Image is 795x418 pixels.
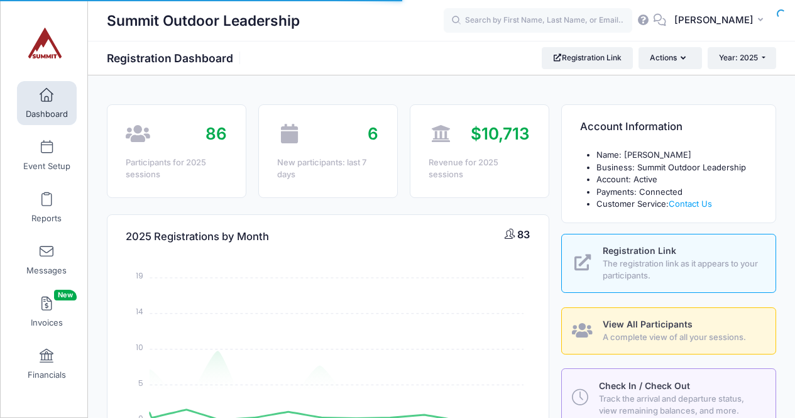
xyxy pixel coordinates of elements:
a: View All Participants A complete view of all your sessions. [561,307,776,355]
button: Actions [639,47,701,69]
a: Event Setup [17,133,77,177]
div: New participants: last 7 days [277,157,378,181]
li: Customer Service: [596,198,757,211]
span: Year: 2025 [719,53,758,62]
button: Year: 2025 [708,47,776,69]
tspan: 14 [136,306,144,317]
span: Check In / Check Out [599,380,690,391]
span: View All Participants [603,319,693,329]
h4: 2025 Registrations by Month [126,219,269,255]
span: A complete view of all your sessions. [603,331,761,344]
a: Financials [17,342,77,386]
span: The registration link as it appears to your participants. [603,258,761,282]
span: Event Setup [23,161,70,172]
span: Messages [26,265,67,276]
span: Dashboard [26,109,68,119]
span: 6 [368,124,378,143]
span: New [54,290,77,300]
tspan: 10 [136,341,144,352]
h4: Account Information [580,109,683,145]
a: Reports [17,185,77,229]
tspan: 19 [136,270,144,281]
span: 86 [206,124,227,143]
li: Business: Summit Outdoor Leadership [596,162,757,174]
span: 83 [517,228,530,241]
span: $10,713 [471,124,530,143]
h1: Summit Outdoor Leadership [107,6,300,35]
a: Dashboard [17,81,77,125]
tspan: 5 [139,377,144,388]
div: Participants for 2025 sessions [126,157,227,181]
span: Reports [31,213,62,224]
a: Contact Us [669,199,712,209]
span: [PERSON_NAME] [674,13,754,27]
li: Payments: Connected [596,186,757,199]
div: Revenue for 2025 sessions [429,157,530,181]
img: Summit Outdoor Leadership [21,19,69,67]
li: Account: Active [596,173,757,186]
span: Track the arrival and departure status, view remaining balances, and more. [599,393,762,417]
li: Name: [PERSON_NAME] [596,149,757,162]
span: Invoices [31,317,63,328]
input: Search by First Name, Last Name, or Email... [444,8,632,33]
button: [PERSON_NAME] [666,6,776,35]
a: InvoicesNew [17,290,77,334]
a: Summit Outdoor Leadership [1,13,89,73]
a: Registration Link [542,47,633,69]
span: Financials [28,370,66,380]
a: Registration Link The registration link as it appears to your participants. [561,234,776,293]
span: Registration Link [603,245,676,256]
h1: Registration Dashboard [107,52,244,65]
a: Messages [17,238,77,282]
